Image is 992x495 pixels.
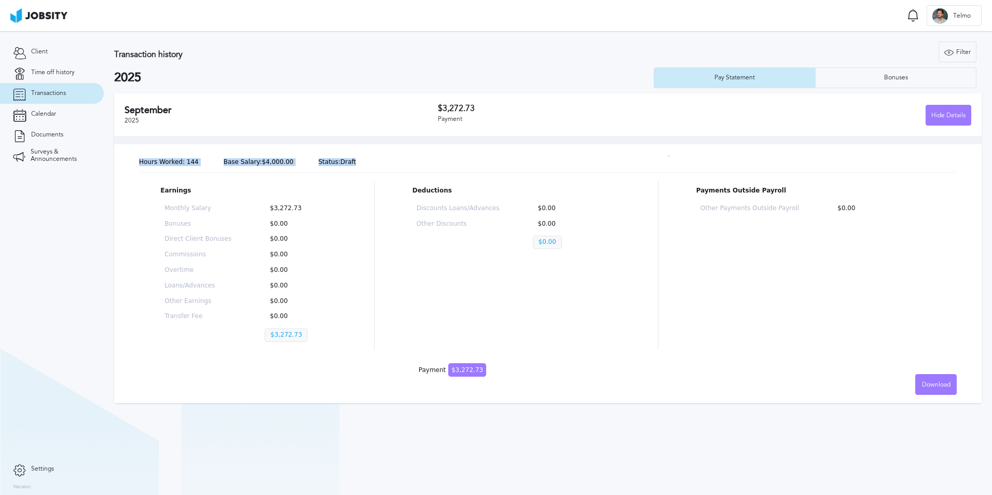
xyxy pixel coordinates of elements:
[939,42,976,63] div: Filter
[125,105,438,116] h2: September
[922,381,950,389] span: Download
[438,104,705,113] h3: $3,272.73
[438,116,705,123] div: Payment
[31,48,48,56] span: Client
[412,187,619,195] p: Deductions
[164,205,231,212] p: Monthly Salary
[265,205,332,212] p: $3,272.73
[915,374,957,395] button: Download
[815,67,976,88] button: Bonuses
[31,69,75,76] span: Time off history
[164,313,231,320] p: Transfer Fee
[265,282,332,290] p: $0.00
[939,42,976,62] button: Filter
[164,221,231,228] p: Bonuses
[224,159,294,166] p: $4,000.00
[319,159,356,166] p: Draft
[31,465,54,473] span: Settings
[164,298,231,305] p: Other Earnings
[31,111,56,118] span: Calendar
[224,158,262,166] span: Base Salary:
[700,205,799,212] p: Other Payments Outside Payroll
[265,236,332,243] p: $0.00
[164,236,231,243] p: Direct Client Bonuses
[926,105,971,126] div: Hide Details
[932,8,948,24] div: T
[879,74,913,81] div: Bonuses
[948,12,976,20] span: Telmo
[265,313,332,320] p: $0.00
[139,158,185,166] span: Hours Worked:
[114,71,654,85] h2: 2025
[654,67,815,88] button: Pay Statement
[533,221,616,228] p: $0.00
[709,74,760,81] div: Pay Statement
[164,282,231,290] p: Loans/Advances
[319,158,340,166] span: Status:
[927,5,982,26] button: TTelmo
[10,8,67,23] img: ab4bad089aa723f57921c736e9817d99.png
[31,148,91,163] span: Surveys & Announcements
[125,117,139,124] span: 2025
[448,363,486,377] span: $3,272.73
[417,205,500,212] p: Discounts Loans/Advances
[265,251,332,258] p: $0.00
[265,221,332,228] p: $0.00
[114,50,586,59] h3: Transaction history
[533,236,562,249] p: $0.00
[13,484,32,490] label: Version:
[696,187,935,195] p: Payments Outside Payroll
[265,298,332,305] p: $0.00
[160,187,336,195] p: Earnings
[31,131,63,139] span: Documents
[31,90,66,97] span: Transactions
[417,221,500,228] p: Other Discounts
[164,267,231,274] p: Overtime
[265,328,308,342] p: $3,272.73
[164,251,231,258] p: Commissions
[533,205,616,212] p: $0.00
[832,205,931,212] p: $0.00
[139,159,199,166] p: 144
[265,267,332,274] p: $0.00
[926,105,971,126] button: Hide Details
[419,367,486,374] div: Payment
